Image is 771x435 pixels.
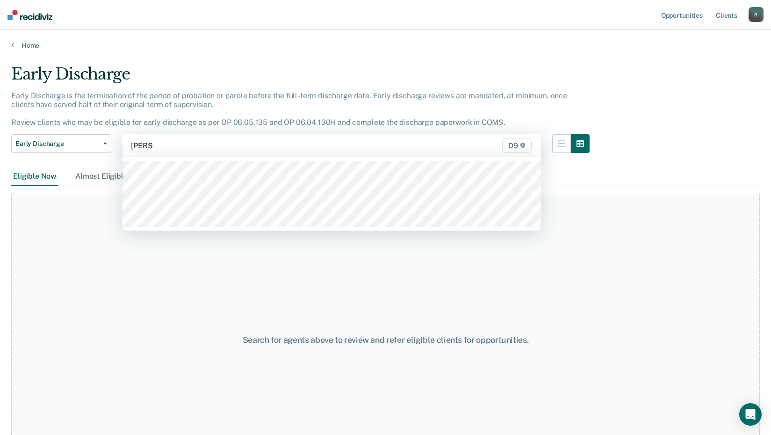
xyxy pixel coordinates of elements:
p: Early Discharge is the termination of the period of probation or parole before the full-term disc... [11,91,567,127]
div: Early Discharge [11,65,590,91]
div: Search for agents above to review and refer eligible clients for opportunities. [199,335,573,345]
button: S [749,7,764,22]
span: Early Discharge [15,140,100,148]
div: Eligible Now [11,168,58,185]
div: Open Intercom Messenger [739,403,762,426]
a: Home [11,41,760,50]
div: Almost Eligible [73,168,130,185]
img: Recidiviz [7,10,52,20]
button: Early Discharge [11,134,111,153]
span: D9 [502,138,532,153]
